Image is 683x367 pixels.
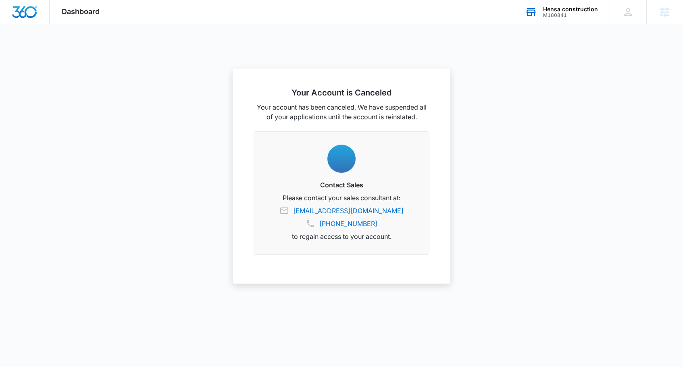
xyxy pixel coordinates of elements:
p: Your account has been canceled. We have suspended all of your applications until the account is r... [254,102,429,122]
a: [PHONE_NUMBER] [319,219,377,228]
p: Please contact your sales consultant at: to regain access to your account. [264,193,419,241]
div: account id [543,12,598,18]
a: [EMAIL_ADDRESS][DOMAIN_NAME] [293,206,404,216]
div: account name [543,6,598,12]
h2: Your Account is Canceled [254,88,429,97]
span: Dashboard [62,7,100,16]
h3: Contact Sales [264,180,419,190]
